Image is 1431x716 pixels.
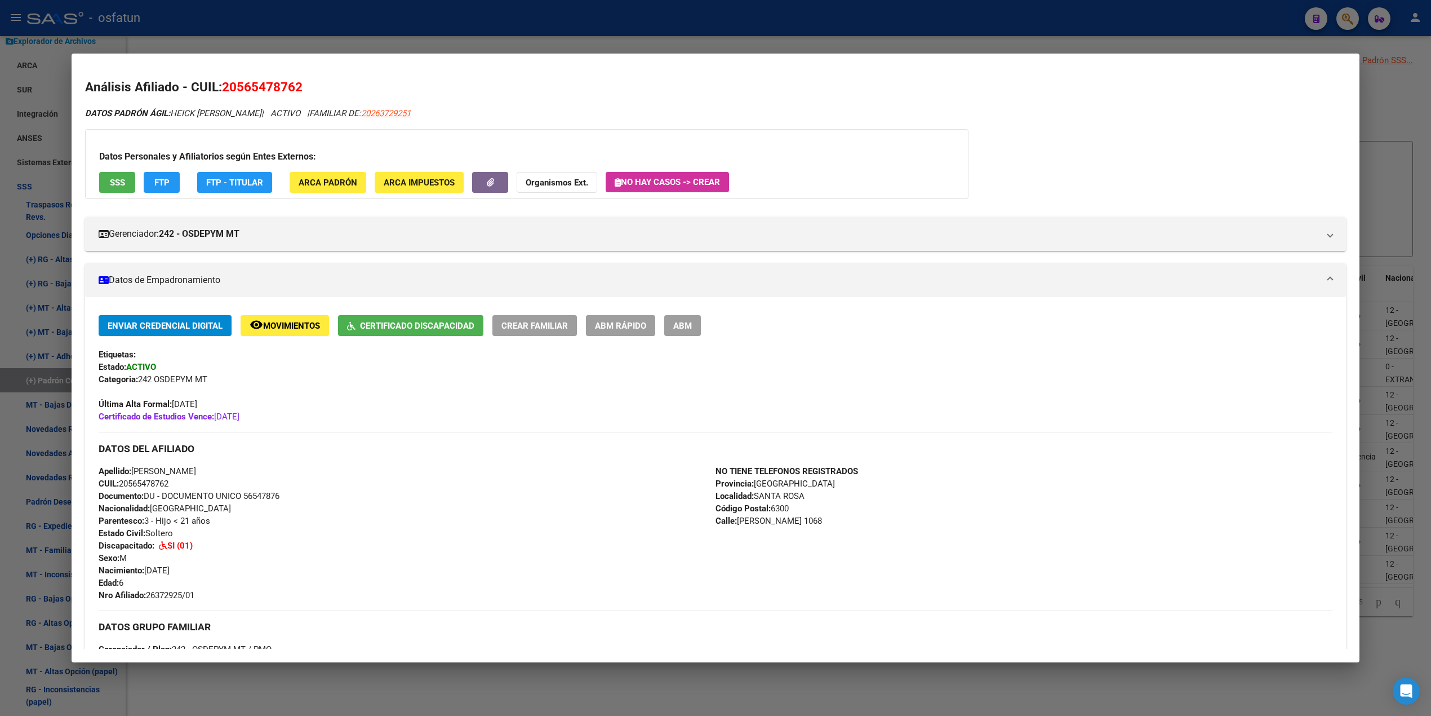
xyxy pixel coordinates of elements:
[99,565,144,576] strong: Nacimiento:
[99,227,1319,241] mat-panel-title: Gerenciador:
[99,503,231,514] span: [GEOGRAPHIC_DATA]
[159,227,239,241] strong: 242 - OSDEPYM MT
[99,491,144,501] strong: Documento:
[99,399,172,409] strong: Última Alta Formal:
[99,491,279,501] span: DU - DOCUMENTO UNICO 56547876
[99,479,119,489] strong: CUIL:
[715,466,858,476] strong: NO TIENE TELEFONOS REGISTRADOS
[99,412,214,422] strong: Certificado de Estudios Vence:
[85,108,261,118] span: HEICK [PERSON_NAME]
[673,321,692,331] span: ABM
[99,466,131,476] strong: Apellido:
[99,553,119,563] strong: Sexo:
[99,362,126,372] strong: Estado:
[85,108,411,118] i: | ACTIVO |
[99,443,1332,455] h3: DATOS DEL AFILIADO
[501,321,568,331] span: Crear Familiar
[206,178,263,188] span: FTP - Titular
[664,315,701,336] button: ABM
[108,321,223,331] span: Enviar Credencial Digital
[99,479,168,489] span: 20565478762
[715,479,754,489] strong: Provincia:
[99,315,232,336] button: Enviar Credencial Digital
[361,108,411,118] span: 20263729251
[197,172,272,193] button: FTP - Titular
[375,172,464,193] button: ARCA Impuestos
[99,466,196,476] span: [PERSON_NAME]
[99,273,1319,287] mat-panel-title: Datos de Empadronamiento
[99,374,138,384] strong: Categoria:
[1393,678,1420,705] div: Open Intercom Messenger
[715,491,805,501] span: SANTA ROSA
[263,321,320,331] span: Movimientos
[99,644,172,655] strong: Gerenciador / Plan:
[384,178,455,188] span: ARCA Impuestos
[154,178,170,188] span: FTP
[110,178,125,188] span: SSS
[99,516,144,526] strong: Parentesco:
[290,172,366,193] button: ARCA Padrón
[715,479,835,489] span: [GEOGRAPHIC_DATA]
[85,108,170,118] strong: DATOS PADRÓN ÁGIL:
[99,528,145,538] strong: Estado Civil:
[99,590,146,600] strong: Nro Afiliado:
[517,172,597,193] button: Organismos Ext.
[99,578,119,588] strong: Edad:
[99,621,1332,633] h3: DATOS GRUPO FAMILIAR
[85,217,1346,251] mat-expansion-panel-header: Gerenciador:242 - OSDEPYM MT
[715,503,771,514] strong: Código Postal:
[99,373,1332,386] div: 242 OSDEPYM MT
[526,178,588,188] strong: Organismos Ext.
[492,315,577,336] button: Crear Familiar
[99,541,154,551] strong: Discapacitado:
[360,321,474,331] span: Certificado Discapacidad
[99,172,135,193] button: SSS
[99,350,136,360] strong: Etiquetas:
[85,263,1346,297] mat-expansion-panel-header: Datos de Empadronamiento
[99,503,150,514] strong: Nacionalidad:
[715,491,754,501] strong: Localidad:
[126,362,156,372] strong: ACTIVO
[606,172,729,192] button: No hay casos -> Crear
[99,644,272,655] span: 242 - OSDEPYM MT / PMO
[715,516,822,526] span: [PERSON_NAME] 1068
[595,321,646,331] span: ABM Rápido
[99,578,123,588] span: 6
[144,172,180,193] button: FTP
[338,315,483,336] button: Certificado Discapacidad
[715,503,789,514] span: 6300
[85,78,1346,97] h2: Análisis Afiliado - CUIL:
[222,79,303,94] span: 20565478762
[99,399,197,409] span: [DATE]
[715,516,737,526] strong: Calle:
[99,412,239,422] span: [DATE]
[615,177,720,187] span: No hay casos -> Crear
[250,318,263,332] mat-icon: remove_red_eye
[99,150,954,163] h3: Datos Personales y Afiliatorios según Entes Externos:
[167,541,193,551] strong: SI (01)
[99,553,127,563] span: M
[309,108,411,118] span: FAMILIAR DE:
[299,178,357,188] span: ARCA Padrón
[241,315,329,336] button: Movimientos
[99,565,170,576] span: [DATE]
[586,315,655,336] button: ABM Rápido
[99,516,210,526] span: 3 - Hijo < 21 años
[99,528,173,538] span: Soltero
[99,590,194,600] span: 26372925/01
